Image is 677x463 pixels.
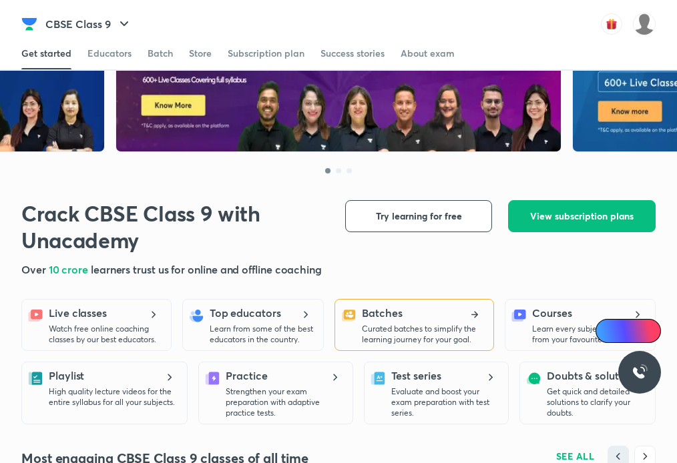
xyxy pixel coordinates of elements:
[618,326,653,336] span: Ai Doubts
[391,368,441,384] h5: Test series
[401,47,455,60] div: About exam
[37,11,140,37] button: CBSE Class 9
[210,324,315,345] p: Learn from some of the best educators in the country.
[362,324,485,345] p: Curated batches to simplify the learning journey for your goal.
[508,200,656,232] button: View subscription plans
[632,364,648,380] img: ttu
[189,47,212,60] div: Store
[148,37,173,69] a: Batch
[49,324,163,345] p: Watch free online coaching classes by our best educators.
[532,324,647,345] p: Learn every subject in detail from your favourite educator.
[189,37,212,69] a: Store
[320,37,385,69] a: Success stories
[604,326,614,336] img: Icon
[21,16,37,32] img: Company Logo
[21,200,294,254] h1: Crack CBSE Class 9 with Unacademy
[91,262,322,276] span: learners trust us for online and offline coaching
[376,209,462,223] span: Try learning for free
[530,209,634,223] span: View subscription plans
[87,37,132,69] a: Educators
[547,368,639,384] h5: Doubts & solutions
[226,386,344,418] p: Strengthen your exam preparation with adaptive practice tests.
[547,386,647,418] p: Get quick and detailed solutions to clarify your doubts.
[362,305,402,321] h5: Batches
[226,368,267,384] h5: Practice
[21,262,49,276] span: Over
[148,47,173,60] div: Batch
[21,37,71,69] a: Get started
[228,47,304,60] div: Subscription plan
[401,37,455,69] a: About exam
[49,368,84,384] h5: Playlist
[49,262,91,276] span: 10 crore
[596,319,661,343] a: Ai Doubts
[532,305,572,321] h5: Courses
[87,47,132,60] div: Educators
[21,47,71,60] div: Get started
[49,386,179,408] p: High quality lecture videos for the entire syllabus for all your subjects.
[556,452,595,461] span: SEE ALL
[320,47,385,60] div: Success stories
[601,13,622,35] img: avatar
[391,386,500,418] p: Evaluate and boost your exam preparation with test series.
[345,200,492,232] button: Try learning for free
[210,305,281,321] h5: Top educators
[49,305,107,321] h5: Live classes
[228,37,304,69] a: Subscription plan
[633,13,656,35] img: Aarushi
